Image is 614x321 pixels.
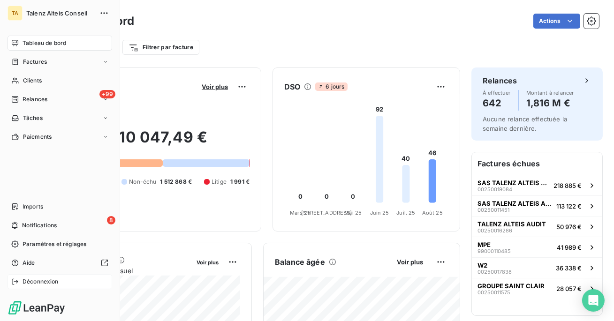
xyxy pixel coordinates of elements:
[478,269,512,275] span: 00250017838
[8,199,112,214] a: Imports
[8,36,112,51] a: Tableau de bord
[23,76,42,85] span: Clients
[315,82,347,91] span: 6 jours
[8,54,112,69] a: Factures
[472,152,602,175] h6: Factures échues
[197,259,219,266] span: Voir plus
[478,248,511,254] span: 99000110485
[582,289,605,312] div: Open Intercom Messenger
[478,241,491,248] span: MPE
[284,81,300,92] h6: DSO
[483,90,511,96] span: À effectuer
[533,14,580,29] button: Actions
[22,221,57,230] span: Notifications
[23,39,66,47] span: Tableau de bord
[472,278,602,299] button: GROUPE SAINT CLAIR0025001157528 057 €
[301,209,352,216] tspan: [STREET_ADDRESS]
[23,95,47,104] span: Relances
[212,178,227,186] span: Litige
[472,237,602,257] button: MPE9900011048541 989 €
[478,179,550,187] span: SAS TALENZ ALTEIS AUDIT
[422,209,443,216] tspan: Août 25
[26,9,94,17] span: Talenz Alteis Conseil
[478,261,487,269] span: W2
[202,83,228,90] span: Voir plus
[526,90,574,96] span: Montant à relancer
[472,195,602,216] button: SAS TALENZ ALTEIS AUDIT00250011451113 122 €
[275,256,325,268] h6: Balance âgée
[483,96,511,111] h4: 642
[199,82,231,91] button: Voir plus
[557,244,582,251] span: 41 989 €
[8,300,66,315] img: Logo LeanPay
[99,90,115,98] span: +99
[553,182,582,189] span: 218 885 €
[556,202,582,210] span: 113 122 €
[23,202,43,211] span: Imports
[472,257,602,278] button: W20025001783836 338 €
[23,114,43,122] span: Tâches
[23,277,59,286] span: Déconnexion
[8,6,23,21] div: TA
[478,290,510,295] span: 00250011575
[483,75,517,86] h6: Relances
[23,133,52,141] span: Paiements
[8,73,112,88] a: Clients
[122,40,199,55] button: Filtrer par facture
[370,209,389,216] tspan: Juin 25
[230,178,250,186] span: 1 991 €
[556,285,582,292] span: 28 057 €
[8,237,112,252] a: Paramètres et réglages
[556,223,582,231] span: 50 976 €
[290,209,311,216] tspan: Mars 25
[23,58,47,66] span: Factures
[23,259,35,267] span: Aide
[472,175,602,195] button: SAS TALENZ ALTEIS AUDIT00250019084218 885 €
[53,266,190,276] span: Chiffre d'affaires mensuel
[129,178,156,186] span: Non-échu
[107,216,115,224] span: 8
[472,216,602,237] button: TALENZ ALTEIS AUDIT0025001628650 976 €
[478,187,512,192] span: 00250019084
[394,258,426,266] button: Voir plus
[53,128,250,156] h2: 3 410 047,49 €
[483,115,567,132] span: Aucune relance effectuée la semaine dernière.
[478,207,509,213] span: 00250011451
[478,220,546,228] span: TALENZ ALTEIS AUDIT
[8,129,112,144] a: Paiements
[478,282,545,290] span: GROUPE SAINT CLAIR
[478,200,553,207] span: SAS TALENZ ALTEIS AUDIT
[396,209,415,216] tspan: Juil. 25
[23,240,86,248] span: Paramètres et réglages
[8,111,112,126] a: Tâches
[8,92,112,107] a: +99Relances
[194,258,221,266] button: Voir plus
[556,264,582,272] span: 36 338 €
[397,258,423,266] span: Voir plus
[526,96,574,111] h4: 1,816 M €
[344,209,362,216] tspan: Mai 25
[160,178,192,186] span: 1 512 868 €
[478,228,512,233] span: 00250016286
[8,255,112,270] a: Aide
